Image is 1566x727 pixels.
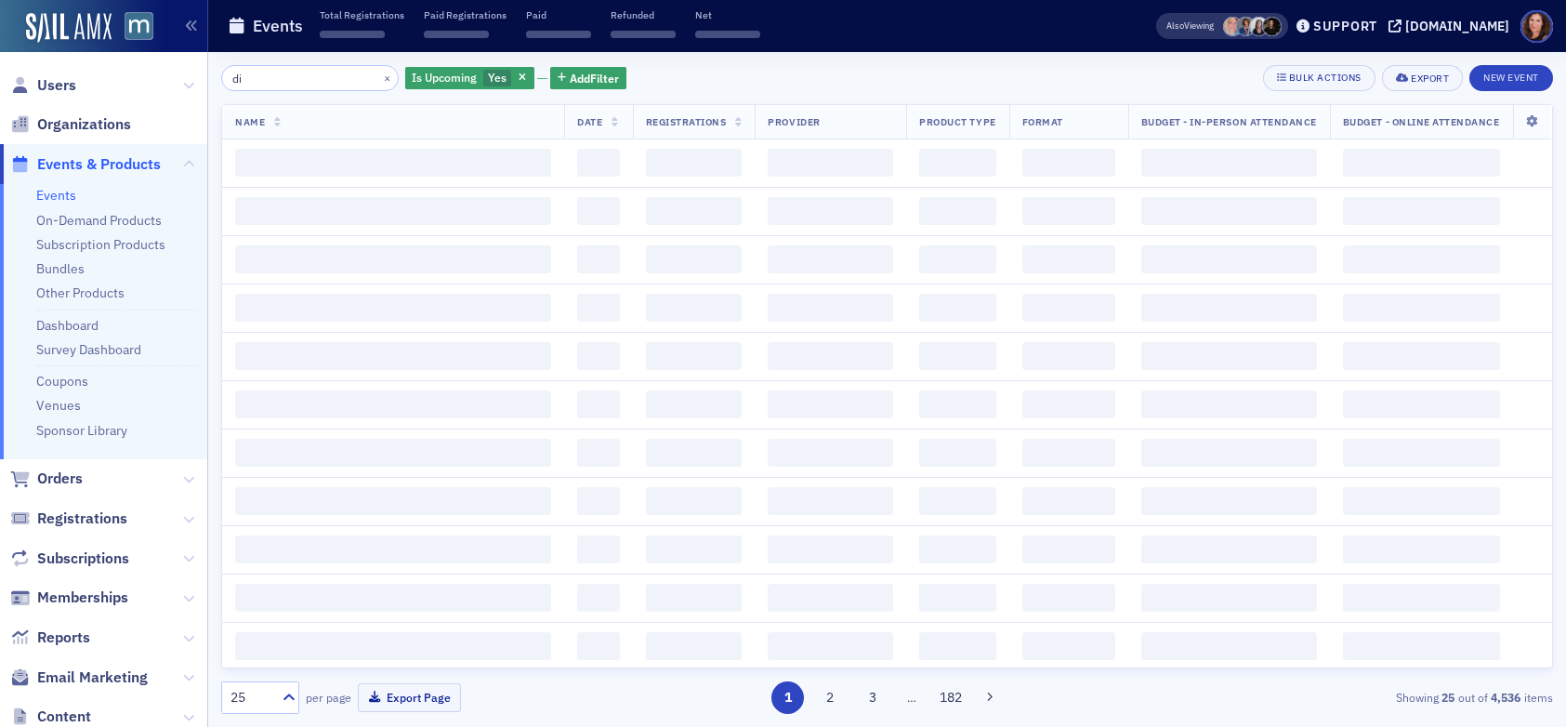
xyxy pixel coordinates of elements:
[768,115,820,128] span: Provider
[10,549,129,569] a: Subscriptions
[1141,584,1317,612] span: ‌
[1022,149,1115,177] span: ‌
[1249,17,1269,36] span: Kelly Brown
[10,154,161,175] a: Events & Products
[36,236,165,253] a: Subscription Products
[1022,197,1115,225] span: ‌
[320,8,404,21] p: Total Registrations
[235,390,551,418] span: ‌
[768,197,893,225] span: ‌
[1022,535,1115,563] span: ‌
[37,509,127,529] span: Registrations
[1343,632,1500,660] span: ‌
[577,439,619,467] span: ‌
[646,197,743,225] span: ‌
[1343,584,1500,612] span: ‌
[235,487,551,515] span: ‌
[221,65,399,91] input: Search…
[577,245,619,273] span: ‌
[36,317,99,334] a: Dashboard
[10,628,90,648] a: Reports
[412,70,477,85] span: Is Upcoming
[1022,342,1115,370] span: ‌
[36,260,85,277] a: Bundles
[1343,245,1500,273] span: ‌
[577,149,619,177] span: ‌
[919,115,995,128] span: Product Type
[235,245,551,273] span: ‌
[768,294,893,322] span: ‌
[768,632,893,660] span: ‌
[1022,245,1115,273] span: ‌
[1469,68,1553,85] a: New Event
[1343,115,1500,128] span: Budget - Online Attendance
[10,707,91,727] a: Content
[577,342,619,370] span: ‌
[1343,487,1500,515] span: ‌
[899,689,925,706] span: …
[37,469,83,489] span: Orders
[36,212,162,229] a: On-Demand Products
[919,535,995,563] span: ‌
[646,632,743,660] span: ‌
[37,668,148,688] span: Email Marketing
[1343,535,1500,563] span: ‌
[577,535,619,563] span: ‌
[1141,535,1317,563] span: ‌
[919,294,995,322] span: ‌
[1022,584,1115,612] span: ‌
[919,487,995,515] span: ‌
[919,632,995,660] span: ‌
[577,487,619,515] span: ‌
[235,342,551,370] span: ‌
[26,13,112,43] img: SailAMX
[646,535,743,563] span: ‌
[1141,197,1317,225] span: ‌
[235,584,551,612] span: ‌
[768,584,893,612] span: ‌
[570,70,619,86] span: Add Filter
[1343,390,1500,418] span: ‌
[37,154,161,175] span: Events & Products
[577,632,619,660] span: ‌
[36,397,81,414] a: Venues
[646,149,743,177] span: ‌
[526,31,591,38] span: ‌
[919,149,995,177] span: ‌
[1022,632,1115,660] span: ‌
[358,683,461,712] button: Export Page
[771,681,804,714] button: 1
[550,67,626,90] button: AddFilter
[1141,294,1317,322] span: ‌
[919,584,995,612] span: ‌
[1343,342,1500,370] span: ‌
[36,373,88,390] a: Coupons
[235,294,551,322] span: ‌
[768,390,893,418] span: ‌
[37,549,129,569] span: Subscriptions
[1022,439,1115,467] span: ‌
[10,469,83,489] a: Orders
[1166,20,1184,32] div: Also
[424,31,489,38] span: ‌
[1022,294,1115,322] span: ‌
[1122,689,1553,706] div: Showing out of items
[1141,439,1317,467] span: ‌
[768,149,893,177] span: ‌
[235,535,551,563] span: ‌
[36,422,127,439] a: Sponsor Library
[1141,149,1317,177] span: ‌
[1141,115,1317,128] span: Budget - In-Person Attendance
[768,342,893,370] span: ‌
[306,689,351,706] label: per page
[919,390,995,418] span: ‌
[37,588,128,608] span: Memberships
[1223,17,1243,36] span: Dee Sullivan
[1343,149,1500,177] span: ‌
[36,341,141,358] a: Survey Dashboard
[1388,20,1516,33] button: [DOMAIN_NAME]
[919,197,995,225] span: ‌
[577,584,619,612] span: ‌
[768,535,893,563] span: ‌
[1022,115,1063,128] span: Format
